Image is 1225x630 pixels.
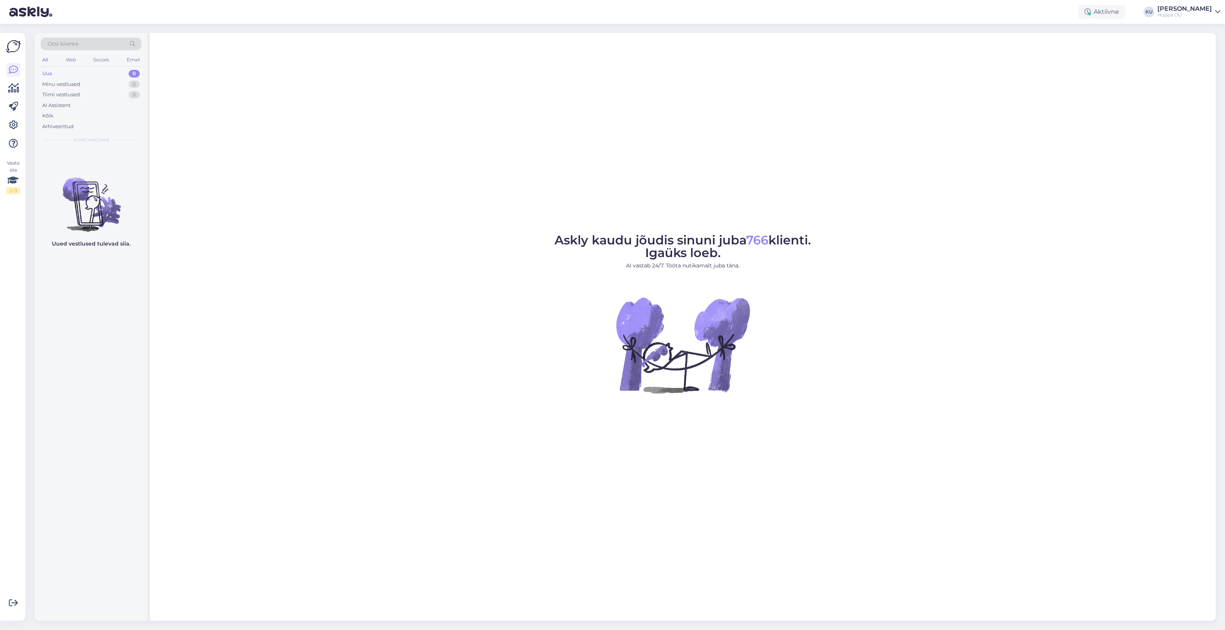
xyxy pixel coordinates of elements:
[52,240,131,248] p: Uued vestlused tulevad siia.
[6,39,21,54] img: Askly Logo
[555,233,811,260] span: Askly kaudu jõudis sinuni juba klienti. Igaüks loeb.
[41,55,50,65] div: All
[42,81,80,88] div: Minu vestlused
[1144,7,1154,17] div: KU
[6,187,20,194] div: 2 / 3
[64,55,78,65] div: Web
[42,70,52,78] div: Uus
[746,233,768,247] span: 766
[6,160,20,194] div: Vaata siia
[125,55,141,65] div: Email
[1157,6,1212,12] div: [PERSON_NAME]
[73,136,109,143] span: Uued vestlused
[555,262,811,270] p: AI vastab 24/7. Tööta nutikamalt juba täna.
[42,102,71,109] div: AI Assistent
[48,40,78,48] span: Otsi kliente
[42,91,80,99] div: Tiimi vestlused
[1157,6,1220,18] a: [PERSON_NAME]Huppa OÜ
[42,123,74,130] div: Arhiveeritud
[1157,12,1212,18] div: Huppa OÜ
[1078,5,1125,19] div: Aktiivne
[614,276,752,414] img: No Chat active
[129,70,140,78] div: 0
[42,112,53,120] div: Kõik
[92,55,111,65] div: Socials
[35,164,147,233] img: No chats
[129,81,140,88] div: 0
[129,91,140,99] div: 0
